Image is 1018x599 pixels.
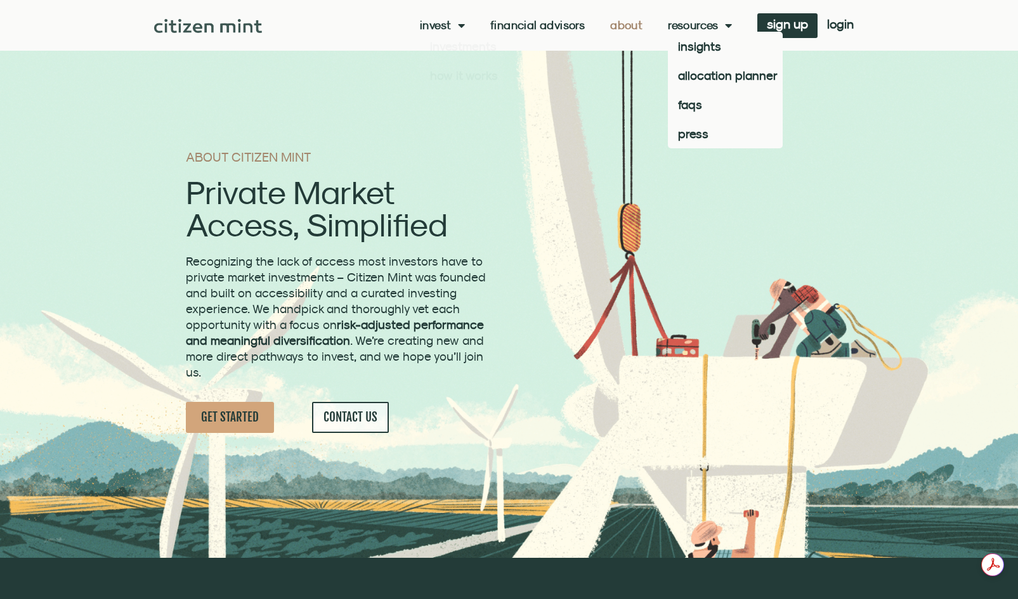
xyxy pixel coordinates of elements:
a: Invest [420,19,465,32]
a: Financial Advisors [490,19,585,32]
a: insights [668,32,783,61]
a: how it works [420,61,503,90]
a: GET STARTED [186,402,274,433]
span: CONTACT US [323,409,377,425]
ul: Invest [420,32,503,90]
span: GET STARTED [201,409,259,425]
span: Recognizing the lack of access most investors have to private market investments – Citizen Mint w... [186,254,486,379]
span: sign up [767,20,808,29]
span: login [827,20,854,29]
img: Citizen Mint [154,19,263,33]
a: investments [420,32,503,61]
h2: Private Market Access, Simplified [186,176,490,241]
ul: Resources [668,32,783,148]
strong: risk-adjusted performance and meaningful diversification [186,318,484,347]
a: Resources [668,19,732,32]
a: allocation planner [668,61,783,90]
a: CONTACT US [312,402,389,433]
h1: ABOUT CITIZEN MINT [186,151,490,164]
a: About [610,19,643,32]
a: sign up [757,13,818,38]
a: press [668,119,783,148]
nav: Menu [420,19,732,32]
a: login [818,13,863,38]
a: faqs [668,90,783,119]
